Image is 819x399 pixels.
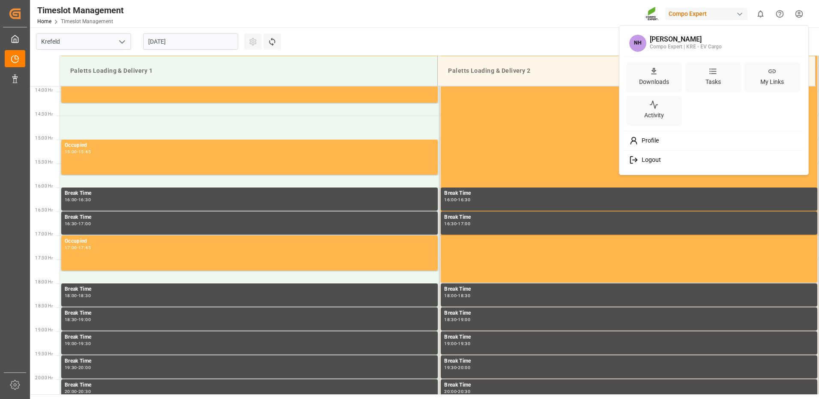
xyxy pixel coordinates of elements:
div: [PERSON_NAME] [650,36,722,43]
span: Profile [638,137,659,145]
div: Activity [643,109,666,122]
div: Downloads [637,76,671,88]
span: NH [629,35,646,52]
div: Compo Expert | KRE - EV Cargo [650,43,722,51]
div: Tasks [704,76,723,88]
div: My Links [759,76,786,88]
span: Logout [638,156,661,164]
